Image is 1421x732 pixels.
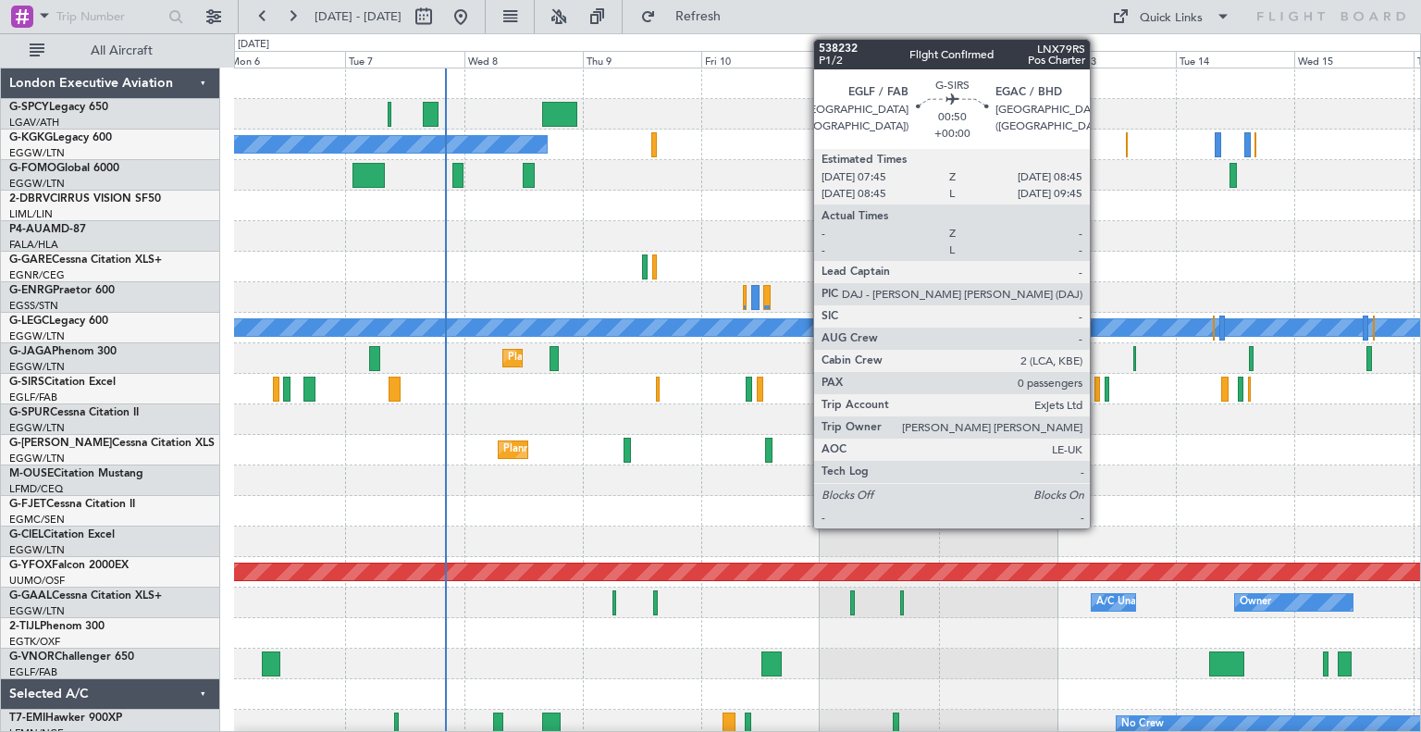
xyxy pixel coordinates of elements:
[238,37,269,53] div: [DATE]
[9,238,58,252] a: FALA/HLA
[464,51,583,68] div: Wed 8
[9,346,52,357] span: G-JAGA
[1176,51,1294,68] div: Tue 14
[1103,2,1240,31] button: Quick Links
[9,574,65,588] a: UUMO/OSF
[9,163,119,174] a: G-FOMOGlobal 6000
[9,285,53,296] span: G-ENRG
[9,713,45,724] span: T7-EMI
[9,513,65,527] a: EGMC/SEN
[9,268,65,282] a: EGNR/CEG
[9,391,57,404] a: EGLF/FAB
[9,407,50,418] span: G-SPUR
[9,116,59,130] a: LGAV/ATH
[9,543,65,557] a: EGGW/LTN
[345,51,463,68] div: Tue 7
[9,132,112,143] a: G-KGKGLegacy 600
[9,651,55,663] span: G-VNOR
[9,132,53,143] span: G-KGKG
[9,316,108,327] a: G-LEGCLegacy 600
[9,560,52,571] span: G-YFOX
[9,177,65,191] a: EGGW/LTN
[9,193,50,205] span: 2-DBRV
[9,665,57,679] a: EGLF/FAB
[1140,9,1203,28] div: Quick Links
[9,285,115,296] a: G-ENRGPraetor 600
[9,254,52,266] span: G-GARE
[9,207,53,221] a: LIML/LIN
[9,590,52,602] span: G-GAAL
[9,360,65,374] a: EGGW/LTN
[9,713,122,724] a: T7-EMIHawker 900XP
[939,51,1057,68] div: Sun 12
[583,51,701,68] div: Thu 9
[9,163,56,174] span: G-FOMO
[9,193,161,205] a: 2-DBRVCIRRUS VISION SF50
[56,3,163,31] input: Trip Number
[660,10,737,23] span: Refresh
[9,499,46,510] span: G-FJET
[227,51,345,68] div: Mon 6
[508,344,799,372] div: Planned Maint [GEOGRAPHIC_DATA] ([GEOGRAPHIC_DATA])
[9,299,58,313] a: EGSS/STN
[9,604,65,618] a: EGGW/LTN
[9,438,112,449] span: G-[PERSON_NAME]
[9,146,65,160] a: EGGW/LTN
[9,407,139,418] a: G-SPURCessna Citation II
[9,377,44,388] span: G-SIRS
[9,452,65,465] a: EGGW/LTN
[9,102,108,113] a: G-SPCYLegacy 650
[9,316,49,327] span: G-LEGC
[9,329,65,343] a: EGGW/LTN
[503,436,795,464] div: Planned Maint [GEOGRAPHIC_DATA] ([GEOGRAPHIC_DATA])
[1294,51,1413,68] div: Wed 15
[9,346,117,357] a: G-JAGAPhenom 300
[48,44,195,57] span: All Aircraft
[20,36,201,66] button: All Aircraft
[9,438,215,449] a: G-[PERSON_NAME]Cessna Citation XLS
[701,51,820,68] div: Fri 10
[9,529,43,540] span: G-CIEL
[9,224,86,235] a: P4-AUAMD-87
[9,621,40,632] span: 2-TIJL
[9,421,65,435] a: EGGW/LTN
[9,621,105,632] a: 2-TIJLPhenom 300
[1096,589,1173,616] div: A/C Unavailable
[1240,589,1271,616] div: Owner
[315,8,402,25] span: [DATE] - [DATE]
[9,529,115,540] a: G-CIELCitation Excel
[632,2,743,31] button: Refresh
[9,635,60,649] a: EGTK/OXF
[9,224,51,235] span: P4-AUA
[9,499,135,510] a: G-FJETCessna Citation II
[9,651,134,663] a: G-VNORChallenger 650
[9,468,54,479] span: M-OUSE
[9,560,129,571] a: G-YFOXFalcon 2000EX
[9,254,162,266] a: G-GARECessna Citation XLS+
[9,468,143,479] a: M-OUSECitation Mustang
[1057,51,1176,68] div: Mon 13
[9,377,116,388] a: G-SIRSCitation Excel
[9,482,63,496] a: LFMD/CEQ
[9,590,162,602] a: G-GAALCessna Citation XLS+
[820,51,938,68] div: Sat 11
[9,102,49,113] span: G-SPCY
